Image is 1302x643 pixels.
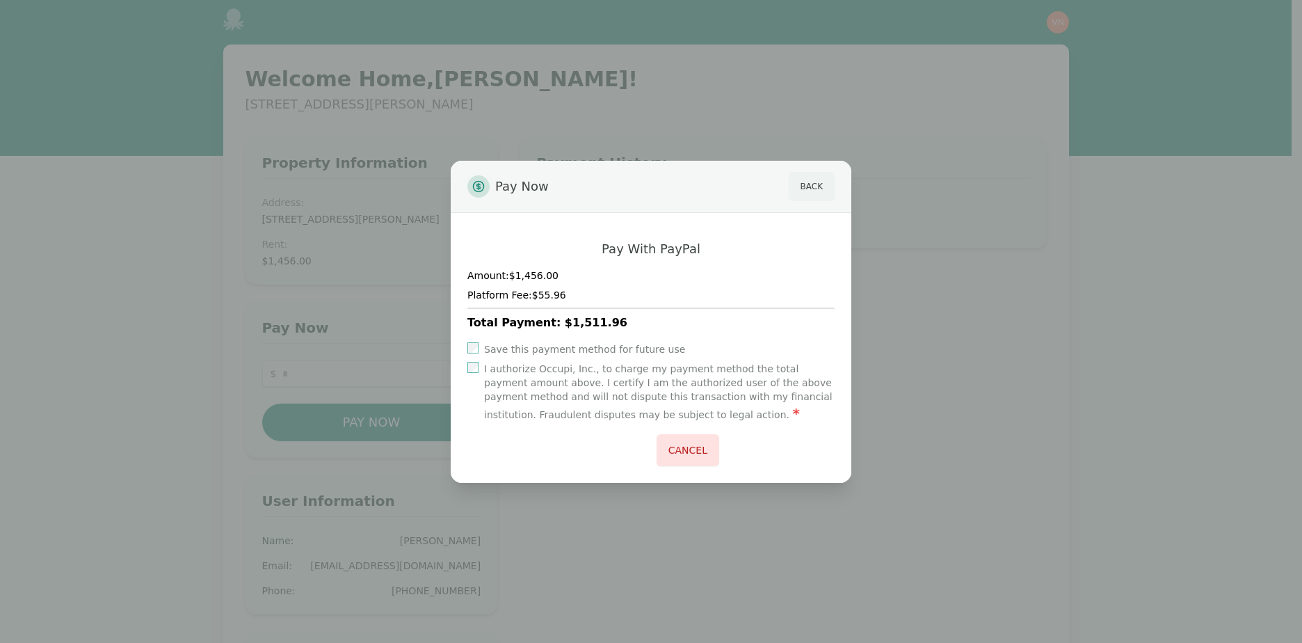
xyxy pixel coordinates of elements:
[484,342,685,356] label: Save this payment method for future use
[789,172,835,201] button: Back
[730,434,835,466] iframe: PayPal-paypal
[467,288,835,302] h4: Platform Fee: $55.96
[484,362,835,423] label: I authorize Occupi, Inc., to charge my payment method the total payment amount above. I certify I...
[495,172,549,201] span: Pay Now
[602,241,700,257] h2: Pay With PayPal
[467,315,835,331] h3: Total Payment: $1,511.96
[467,269,835,283] h4: Amount: $1,456.00
[657,434,719,466] button: Cancel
